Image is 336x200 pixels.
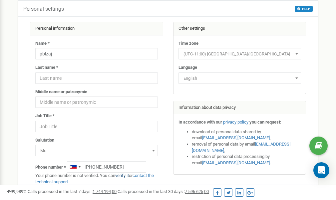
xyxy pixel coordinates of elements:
[313,162,329,178] div: Open Intercom Messenger
[173,101,306,115] div: Information about data privacy
[35,145,158,156] span: Mr.
[223,120,248,125] a: privacy policy
[35,89,87,95] label: Middle name or patronymic
[35,64,58,71] label: Last name *
[30,22,163,35] div: Personal information
[202,135,270,140] a: [EMAIL_ADDRESS][DOMAIN_NAME]
[118,189,209,194] span: Calls processed in the last 30 days :
[173,22,306,35] div: Other settings
[181,74,299,83] span: English
[295,6,313,12] button: HELP
[28,189,117,194] span: Calls processed in the last 7 days :
[35,173,158,185] p: Your phone number is not verified. You can or
[178,72,301,84] span: English
[35,48,158,59] input: Name
[35,121,158,132] input: Job Title
[7,189,27,194] span: 99,989%
[192,129,301,141] li: download of personal data shared by email ,
[178,64,197,71] label: Language
[35,173,154,184] a: contact the technical support
[35,113,55,119] label: Job Title *
[35,164,66,171] label: Phone number *
[35,72,158,84] input: Last name
[178,120,222,125] strong: In accordance with our
[192,141,301,154] li: removal of personal data by email ,
[67,161,146,173] input: +1-800-555-55-55
[93,189,117,194] u: 1 744 194,00
[249,120,281,125] strong: you can request:
[67,162,83,172] div: Telephone country code
[178,40,198,47] label: Time zone
[115,173,129,178] a: verify it
[185,189,209,194] u: 7 596 625,00
[23,6,64,12] h5: Personal settings
[35,96,158,108] input: Middle name or patronymic
[202,160,270,165] a: [EMAIL_ADDRESS][DOMAIN_NAME]
[178,48,301,59] span: (UTC-11:00) Pacific/Midway
[35,137,54,144] label: Salutation
[181,49,299,59] span: (UTC-11:00) Pacific/Midway
[38,146,156,156] span: Mr.
[192,154,301,166] li: restriction of personal data processing by email .
[192,142,290,153] a: [EMAIL_ADDRESS][DOMAIN_NAME]
[35,40,50,47] label: Name *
